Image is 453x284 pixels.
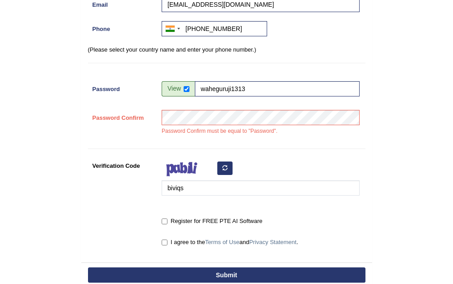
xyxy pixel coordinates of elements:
label: Phone [88,21,158,33]
input: I agree to theTerms of UseandPrivacy Statement. [162,240,167,245]
input: Register for FREE PTE AI Software [162,218,167,224]
button: Submit [88,267,365,283]
p: (Please select your country name and enter your phone number.) [88,45,365,54]
input: +91 81234 56789 [162,21,267,36]
label: I agree to the and . [162,238,298,247]
div: India (भारत): +91 [162,22,183,36]
a: Privacy Statement [249,239,297,245]
label: Password [88,81,158,93]
input: Show/Hide Password [184,86,189,92]
label: Verification Code [88,158,158,170]
label: Register for FREE PTE AI Software [162,217,262,226]
label: Password Confirm [88,110,158,122]
a: Terms of Use [205,239,240,245]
